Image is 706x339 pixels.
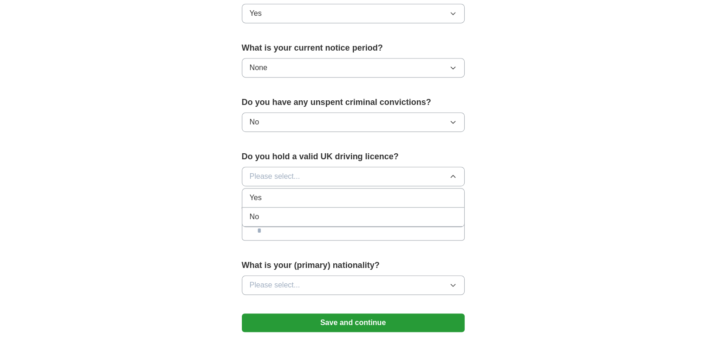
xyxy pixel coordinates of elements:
[250,192,262,203] span: Yes
[250,211,259,222] span: No
[250,117,259,128] span: No
[250,171,300,182] span: Please select...
[242,275,465,295] button: Please select...
[250,8,262,19] span: Yes
[242,167,465,186] button: Please select...
[242,58,465,78] button: None
[242,112,465,132] button: No
[242,4,465,23] button: Yes
[242,96,465,109] label: Do you have any unspent criminal convictions?
[250,62,267,73] span: None
[242,42,465,54] label: What is your current notice period?
[242,313,465,332] button: Save and continue
[242,259,465,272] label: What is your (primary) nationality?
[242,150,465,163] label: Do you hold a valid UK driving licence?
[250,280,300,291] span: Please select...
